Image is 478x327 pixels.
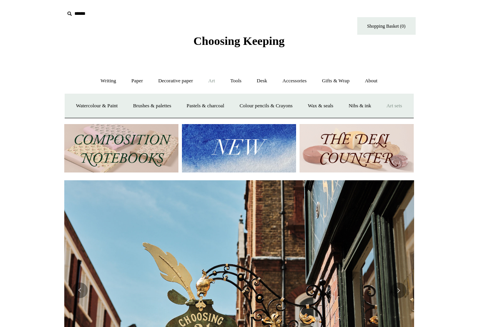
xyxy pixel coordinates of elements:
a: Art [201,71,222,91]
img: The Deli Counter [300,124,414,173]
a: Decorative paper [151,71,200,91]
a: Colour pencils & Crayons [233,96,300,116]
a: Tools [223,71,249,91]
img: New.jpg__PID:f73bdf93-380a-4a35-bcfe-7823039498e1 [182,124,296,173]
a: Nibs & ink [342,96,378,116]
a: Writing [93,71,123,91]
button: Previous [72,283,88,298]
a: Gifts & Wrap [315,71,356,91]
a: Brushes & palettes [126,96,178,116]
a: Watercolour & Paint [69,96,125,116]
a: Paper [124,71,150,91]
a: Accessories [275,71,314,91]
span: Choosing Keeping [193,34,284,47]
a: Shopping Basket (0) [357,17,416,35]
a: Art sets [379,96,409,116]
a: About [358,71,385,91]
a: Desk [250,71,274,91]
a: Pastels & charcoal [180,96,231,116]
button: Next [391,283,406,298]
img: 202302 Composition ledgers.jpg__PID:69722ee6-fa44-49dd-a067-31375e5d54ec [64,124,178,173]
a: Choosing Keeping [193,41,284,46]
a: Wax & seals [301,96,340,116]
